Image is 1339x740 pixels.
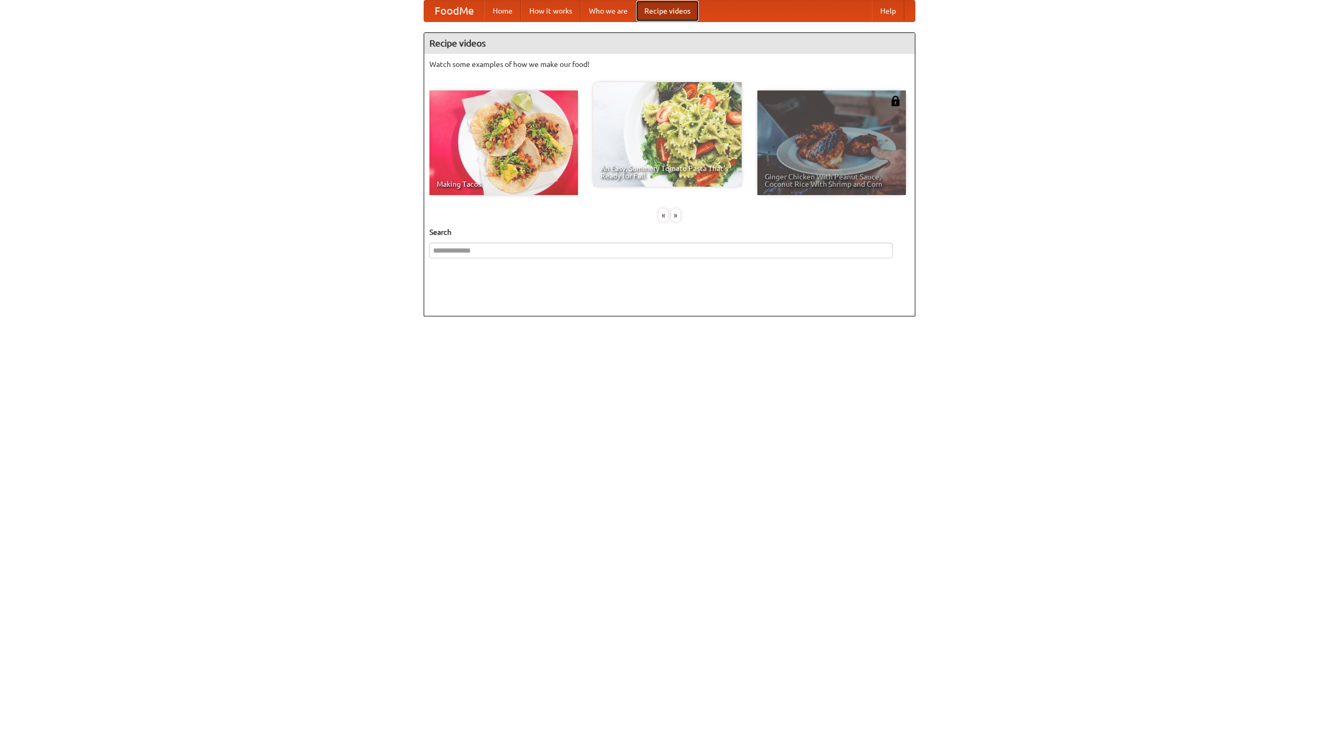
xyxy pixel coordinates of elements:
div: « [659,209,668,222]
a: Help [872,1,904,21]
p: Watch some examples of how we make our food! [429,59,910,70]
a: Home [484,1,521,21]
div: » [671,209,680,222]
a: How it works [521,1,581,21]
a: Recipe videos [636,1,699,21]
a: An Easy, Summery Tomato Pasta That's Ready for Fall [593,82,742,187]
a: Making Tacos [429,90,578,195]
a: Who we are [581,1,636,21]
h4: Recipe videos [424,33,915,54]
img: 483408.png [890,96,901,106]
a: FoodMe [424,1,484,21]
h5: Search [429,227,910,237]
span: Making Tacos [437,180,571,188]
span: An Easy, Summery Tomato Pasta That's Ready for Fall [600,165,734,179]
